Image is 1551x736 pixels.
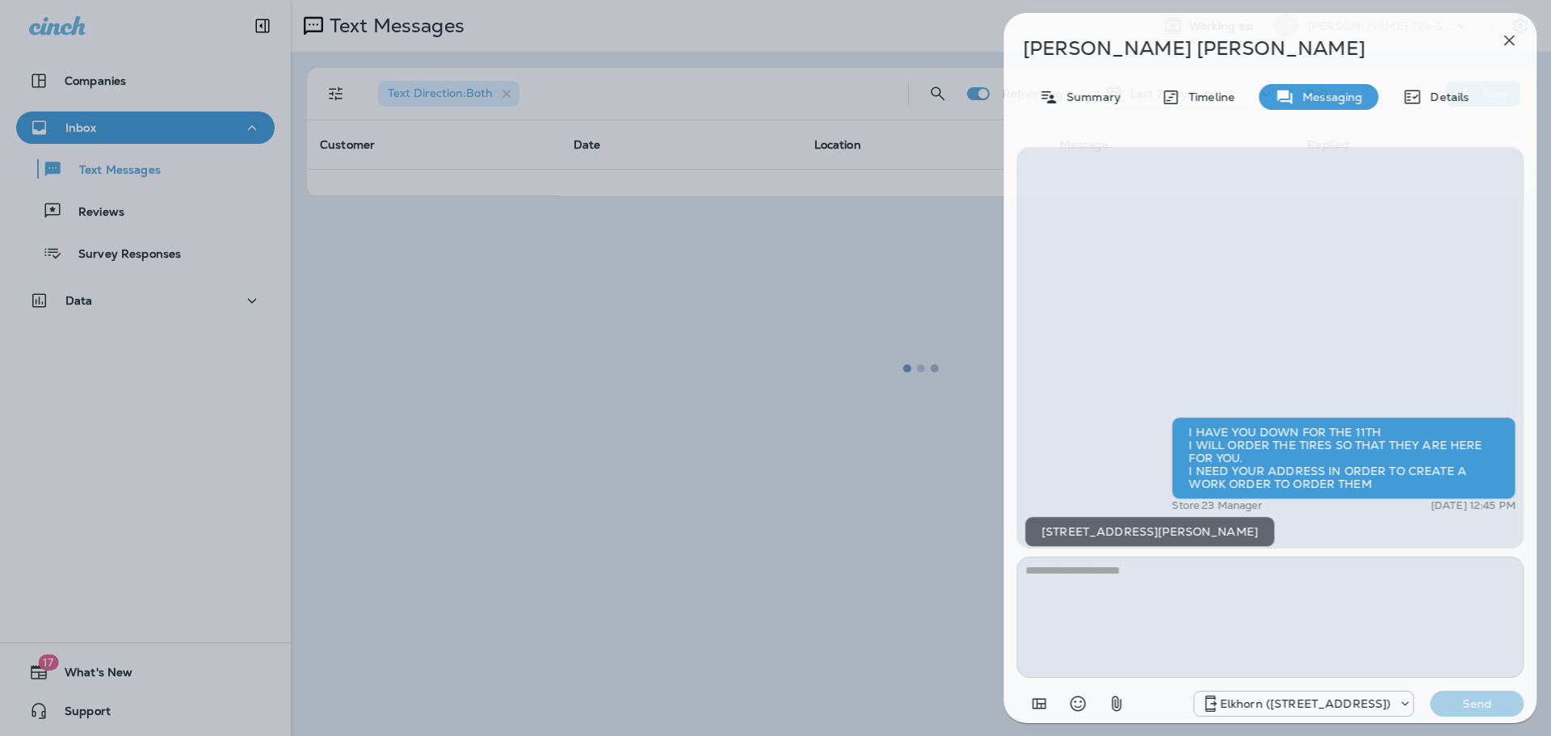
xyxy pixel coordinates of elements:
button: Add in a premade template [1023,688,1055,720]
p: Messaging [1294,90,1362,103]
p: Summary [1058,90,1120,103]
p: Timeline [1180,90,1234,103]
button: Select an emoji [1061,688,1094,720]
p: Elkhorn ([STREET_ADDRESS]) [1220,697,1391,710]
p: [DATE] 12:45 PM [1431,499,1515,512]
p: [PERSON_NAME] [PERSON_NAME] [1023,37,1464,60]
div: [STREET_ADDRESS][PERSON_NAME] [1024,516,1275,547]
div: I HAVE YOU DOWN FOR THE 11TH I WILL ORDER THE TIRES SO THAT THEY ARE HERE FOR YOU. I NEED YOUR AD... [1172,417,1516,499]
p: Details [1423,90,1469,103]
div: +1 (402) 502-7400 [1194,694,1414,713]
p: [DATE] 12:57 PM [1192,547,1275,560]
p: Store 23 Manager [1172,499,1262,512]
p: [PHONE_NUMBER] [1024,547,1125,560]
